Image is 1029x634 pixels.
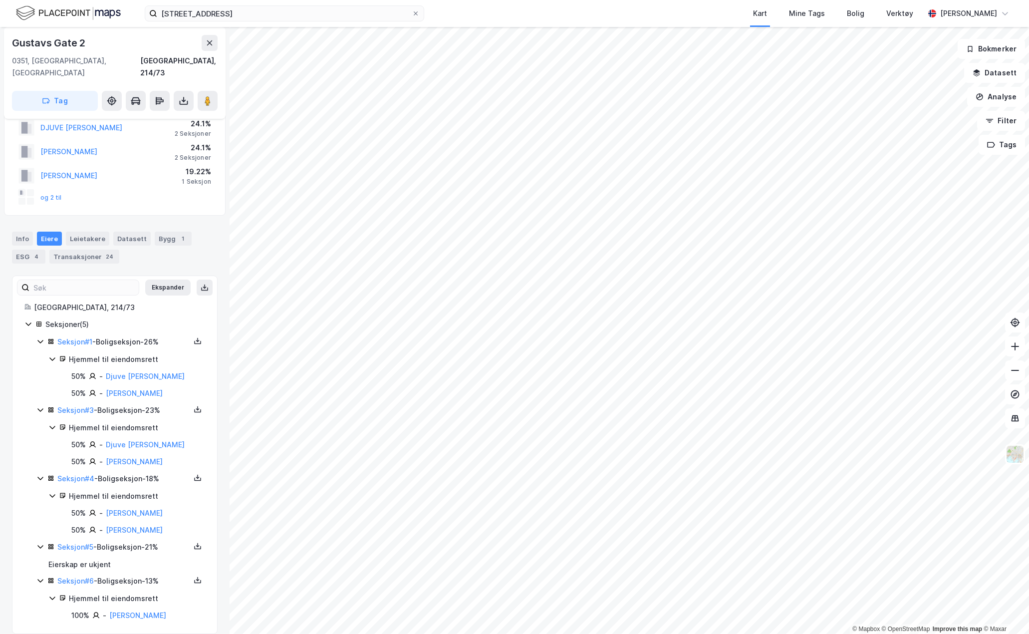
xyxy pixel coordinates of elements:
div: 100% [71,610,89,622]
div: 1 [178,234,188,244]
div: 50% [71,387,86,399]
input: Søk på adresse, matrikkel, gårdeiere, leietakere eller personer [157,6,412,21]
div: 50% [71,370,86,382]
div: Datasett [113,232,151,246]
div: Kart [753,7,767,19]
div: - [99,524,103,536]
div: 50% [71,456,86,468]
div: Gustavs Gate 2 [12,35,87,51]
button: Tags [979,135,1025,155]
a: Djuve [PERSON_NAME] [106,372,185,380]
a: [PERSON_NAME] [106,509,163,517]
a: [PERSON_NAME] [106,389,163,397]
input: Søk [29,280,139,295]
div: 24 [104,252,115,262]
div: 1 Seksjon [182,178,211,186]
div: - [99,370,103,382]
div: 0351, [GEOGRAPHIC_DATA], [GEOGRAPHIC_DATA] [12,55,140,79]
div: - [99,507,103,519]
div: Hjemmel til eiendomsrett [69,353,205,365]
button: Ekspander [145,280,191,296]
div: Bolig [847,7,864,19]
div: - [99,439,103,451]
button: Bokmerker [958,39,1025,59]
a: Seksjon#5 [57,543,93,551]
a: [PERSON_NAME] [106,457,163,466]
div: Eierskap er ukjent [48,559,205,571]
div: Eiere [37,232,62,246]
div: - Boligseksjon - 26% [57,336,190,348]
a: Mapbox [852,626,880,633]
a: Seksjon#6 [57,577,94,585]
div: Mine Tags [789,7,825,19]
a: OpenStreetMap [882,626,930,633]
div: Hjemmel til eiendomsrett [69,490,205,502]
div: Hjemmel til eiendomsrett [69,422,205,434]
button: Filter [977,111,1025,131]
div: - Boligseksjon - 13% [57,575,190,587]
div: - Boligseksjon - 18% [57,473,190,485]
div: ESG [12,250,45,264]
div: [GEOGRAPHIC_DATA], 214/73 [34,302,205,314]
iframe: Chat Widget [979,586,1029,634]
div: 19.22% [182,166,211,178]
div: 50% [71,439,86,451]
div: - [99,387,103,399]
button: Tag [12,91,98,111]
div: Bygg [155,232,192,246]
div: [PERSON_NAME] [940,7,997,19]
a: [PERSON_NAME] [106,526,163,534]
div: Seksjoner ( 5 ) [45,318,205,330]
div: Hjemmel til eiendomsrett [69,593,205,605]
div: Leietakere [66,232,109,246]
div: - Boligseksjon - 23% [57,404,190,416]
div: 2 Seksjoner [175,154,211,162]
div: Verktøy [886,7,913,19]
div: 4 [31,252,41,262]
a: Seksjon#3 [57,406,94,414]
button: Analyse [967,87,1025,107]
div: - [99,456,103,468]
a: Improve this map [933,626,982,633]
div: Kontrollprogram for chat [979,586,1029,634]
div: Info [12,232,33,246]
div: 24.1% [175,142,211,154]
div: 24.1% [175,118,211,130]
a: Djuve [PERSON_NAME] [106,440,185,449]
div: 2 Seksjoner [175,130,211,138]
a: Seksjon#1 [57,337,92,346]
button: Datasett [964,63,1025,83]
div: [GEOGRAPHIC_DATA], 214/73 [140,55,218,79]
div: 50% [71,524,86,536]
img: Z [1006,445,1025,464]
div: - [103,610,106,622]
div: Transaksjoner [49,250,119,264]
img: logo.f888ab2527a4732fd821a326f86c7f29.svg [16,4,121,22]
div: - Boligseksjon - 21% [57,541,190,553]
div: 50% [71,507,86,519]
a: [PERSON_NAME] [109,611,166,620]
a: Seksjon#4 [57,474,94,483]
